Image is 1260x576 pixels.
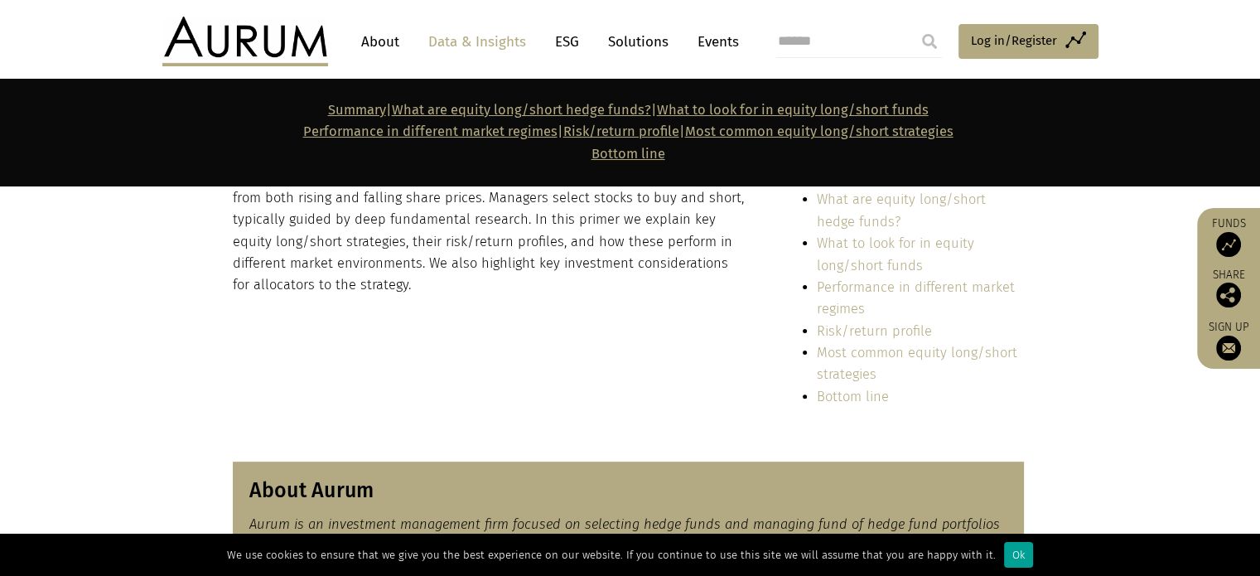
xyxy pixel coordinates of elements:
a: What are equity long/short hedge funds? [817,191,986,229]
a: Performance in different market regimes [817,279,1015,317]
a: Bottom line [817,389,889,404]
a: What to look for in equity long/short funds [657,102,929,118]
a: About [353,27,408,57]
h3: About Aurum [249,478,1007,503]
a: Events [689,27,739,57]
a: Funds [1205,216,1252,257]
em: Aurum is an investment management firm focused on selecting hedge funds and managing fund of hedg... [249,516,1000,554]
a: Performance in different market regimes [303,123,558,139]
a: Data & Insights [420,27,534,57]
div: Ok [1004,542,1033,568]
a: Risk/return profile [563,123,679,139]
p: Equity long/short hedge funds focus on trading listed equities aiming to profit from both rising ... [233,165,748,296]
img: Share this post [1216,283,1241,307]
div: Share [1205,269,1252,307]
span: Log in/Register [971,31,1057,51]
img: Aurum [162,17,328,66]
a: Bottom line [591,146,665,162]
a: Most common equity long/short strategies [817,345,1017,382]
a: Risk/return profile [817,323,932,339]
a: What are equity long/short hedge funds? [392,102,651,118]
img: Sign up to our newsletter [1216,336,1241,361]
a: ESG [547,27,587,57]
a: Most common equity long/short strategies [685,123,953,139]
input: Submit [913,25,946,58]
img: Access Funds [1216,232,1241,257]
a: Sign up [1205,320,1252,361]
a: Summary [328,102,386,118]
strong: | | | | [303,102,953,162]
a: What to look for in equity long/short funds [817,235,974,273]
a: Solutions [600,27,677,57]
a: Log in/Register [958,24,1098,59]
